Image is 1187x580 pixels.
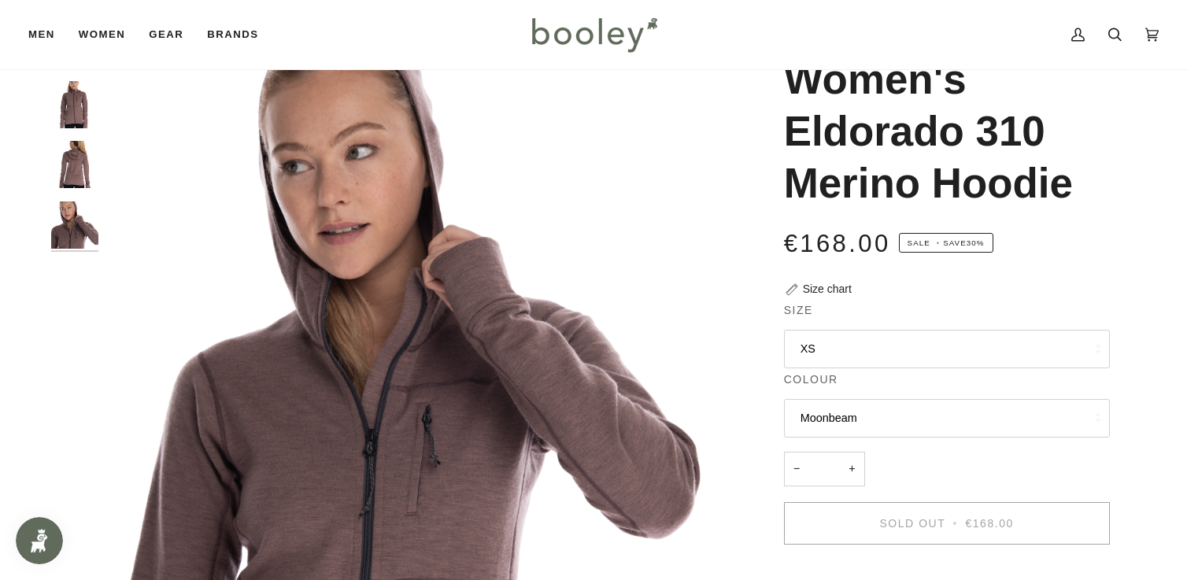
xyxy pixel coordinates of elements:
iframe: Button to open loyalty program pop-up [16,517,63,564]
button: Sold Out • €168.00 [784,502,1110,545]
span: €168.00 [784,230,891,257]
span: Gear [149,27,183,42]
em: • [934,238,944,247]
span: Colour [784,371,838,388]
span: 30% [967,238,985,247]
img: Artilect Women's Eldorado 310 Merino Hoodie - Booley Galway [51,141,98,188]
span: Sale [908,238,930,247]
h1: Women's Eldorado 310 Merino Hoodie [784,54,1098,209]
img: Artilect Women's Eldorado 310 Merino Hoodie - Booley Galway [51,201,98,249]
span: Size [784,302,813,319]
img: Artilect Women's Eldorado 310 Merino Hoodie - Booley Galway [51,81,98,128]
span: Women [79,27,125,42]
input: Quantity [784,452,865,487]
span: Men [28,27,55,42]
img: Booley [525,12,663,57]
span: €168.00 [965,517,1013,530]
button: + [839,452,864,487]
span: Save [899,233,993,253]
div: Size chart [803,281,852,297]
button: − [784,452,809,487]
button: Moonbeam [784,399,1110,438]
span: • [950,517,961,530]
button: XS [784,330,1110,368]
span: Sold Out [879,517,945,530]
span: Brands [207,27,258,42]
